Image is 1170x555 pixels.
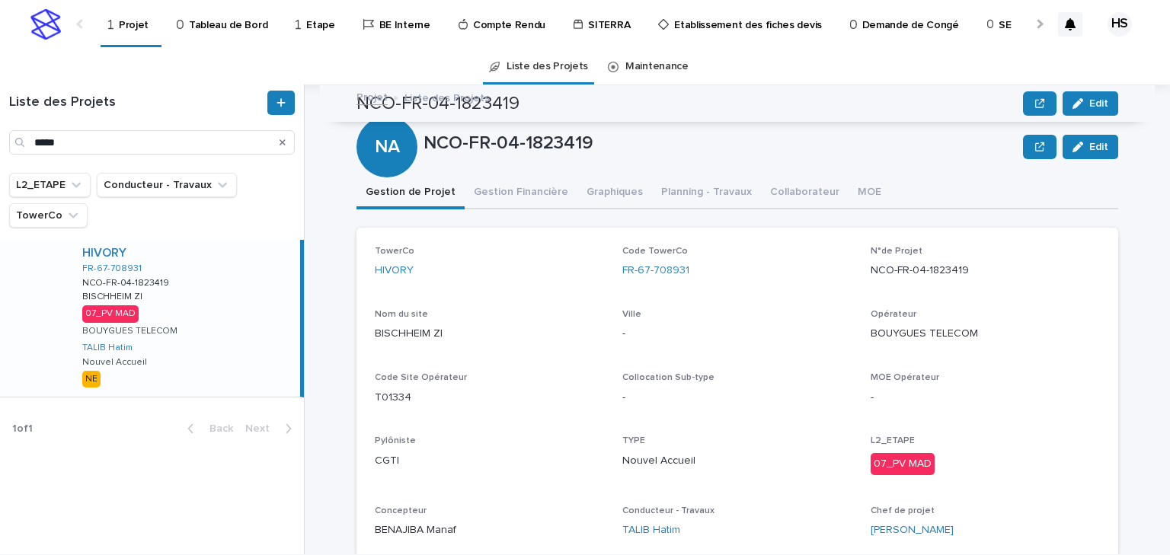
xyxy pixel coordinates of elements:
[871,263,1100,279] p: NCO-FR-04-1823419
[82,275,172,289] p: NCO-FR-04-1823419
[175,422,239,435] button: Back
[239,422,304,435] button: Next
[622,326,852,342] p: -
[1108,12,1132,37] div: HS
[82,343,133,353] a: TALIB Hatim
[375,247,414,256] span: TowerCo
[375,373,467,382] span: Code Site Opérateur
[9,203,88,228] button: TowerCo
[356,177,465,209] button: Gestion de Projet
[404,88,490,105] p: Liste des Projets
[622,310,641,319] span: Ville
[375,506,427,515] span: Concepteur
[82,263,142,274] a: FR-67-708931
[622,373,714,382] span: Collocation Sub-type
[622,506,714,515] span: Conducteur - Travaux
[82,357,147,368] p: Nouvel Accueil
[9,94,264,111] h1: Liste des Projets
[424,132,1017,155] p: NCO-FR-04-1823419
[82,371,101,388] div: NE
[375,310,428,319] span: Nom du site
[622,453,852,469] p: Nouvel Accueil
[9,173,91,197] button: L2_ETAPE
[507,49,588,85] a: Liste des Projets
[82,305,139,322] div: 07_PV MAD
[82,246,126,260] a: HIVORY
[245,423,279,434] span: Next
[871,390,1100,406] p: -
[849,177,890,209] button: MOE
[375,326,604,342] p: BISCHHEIM ZI
[622,390,852,406] p: -
[871,436,915,445] span: L2_ETAPE
[1089,142,1108,152] span: Edit
[761,177,849,209] button: Collaborateur
[82,289,145,302] p: BISCHHEIM ZI
[871,373,939,382] span: MOE Opérateur
[375,453,604,469] p: CGTI
[375,436,416,445] span: Pylôniste
[375,390,604,406] p: T01334
[871,453,935,475] div: 07_PV MAD
[871,506,935,515] span: Chef de projet
[625,49,689,85] a: Maintenance
[622,263,689,279] a: FR-67-708931
[622,436,645,445] span: TYPE
[97,173,237,197] button: Conducteur - Travaux
[871,247,922,256] span: N°de Projet
[577,177,652,209] button: Graphiques
[82,326,177,337] p: BOUYGUES TELECOM
[9,130,295,155] input: Search
[871,310,916,319] span: Opérateur
[30,9,61,40] img: stacker-logo-s-only.png
[375,263,414,279] a: HIVORY
[622,247,688,256] span: Code TowerCo
[652,177,761,209] button: Planning - Travaux
[1063,135,1118,159] button: Edit
[465,177,577,209] button: Gestion Financière
[871,326,1100,342] p: BOUYGUES TELECOM
[871,522,954,538] a: [PERSON_NAME]
[200,423,233,434] span: Back
[356,88,388,105] a: Projet
[375,522,604,538] p: BENAJIBA Manaf
[622,522,680,538] a: TALIB Hatim
[356,75,417,158] div: NA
